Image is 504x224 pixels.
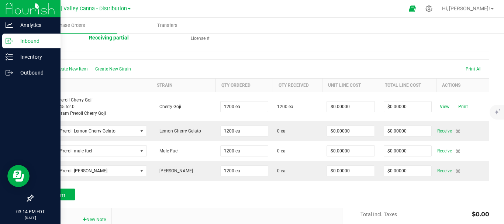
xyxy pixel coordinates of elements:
[327,126,374,136] input: $0.00000
[156,168,193,173] span: [PERSON_NAME]
[221,166,268,176] input: 0 ea
[384,166,431,176] input: $0.00000
[117,18,217,33] a: Transfers
[7,165,30,187] iframe: Resource center
[360,211,397,217] span: Total Incl. Taxes
[437,147,452,155] span: Receive
[442,6,490,11] span: Hi, [PERSON_NAME]!
[472,211,489,218] span: $0.00
[327,101,374,112] input: $0.00000
[191,33,209,44] label: License #
[384,101,431,112] input: $0.00000
[437,102,452,111] span: View
[13,21,57,30] p: Analytics
[156,128,201,134] span: Lemon Cherry Gelato
[38,214,106,223] span: Notes
[38,145,147,156] span: NO DATA FOUND
[95,66,131,72] span: Create New Strain
[379,78,436,92] th: Total Line Cost
[384,146,431,156] input: $0.00000
[3,209,57,215] p: 03:14 PM EDT
[151,78,216,92] th: Strain
[437,166,452,175] span: Receive
[277,103,293,110] span: 1200 ea
[40,22,95,29] span: Purchase Orders
[18,18,117,33] a: Purchase Orders
[38,166,137,176] span: 1 gram Preroll [PERSON_NAME]
[424,5,434,12] div: Manage settings
[21,6,127,12] span: [PERSON_NAME] Valley Canna - Distribution
[6,37,13,45] inline-svg: Inbound
[277,148,286,154] span: 0 ea
[221,126,268,136] input: 0 ea
[13,37,57,45] p: Inbound
[156,104,181,109] span: Cherry Goji
[466,66,481,72] span: Print All
[6,53,13,61] inline-svg: Inventory
[221,101,268,112] input: 0 ea
[89,35,129,41] span: Receiving partial
[3,215,57,221] p: [DATE]
[6,21,13,29] inline-svg: Analytics
[327,146,374,156] input: $0.00000
[273,78,322,92] th: Qty Received
[327,166,374,176] input: $0.00000
[384,126,431,136] input: $0.00000
[156,148,179,154] span: Mule Fuel
[456,102,470,111] span: Print
[83,216,106,223] button: New Note
[13,52,57,61] p: Inventory
[38,125,147,137] span: NO DATA FOUND
[277,128,286,134] span: 0 ea
[404,1,421,16] span: Open Ecommerce Menu
[6,69,13,76] inline-svg: Outbound
[216,78,273,92] th: Qty Ordered
[322,78,379,92] th: Unit Line Cost
[38,165,147,176] span: NO DATA FOUND
[33,78,151,92] th: Item
[277,168,286,174] span: 0 ea
[13,68,57,77] p: Outbound
[38,146,137,156] span: 1 gram Preroll mule fuel
[147,22,187,29] span: Transfers
[38,126,137,136] span: 1 gram Preroll Lemon Cherry Gelato
[437,127,452,135] span: Receive
[221,146,268,156] input: 0 ea
[436,78,489,92] th: Actions
[55,66,88,72] span: Create New Item
[38,97,147,117] div: 1 gram Preroll Cherry Goji SKU: 1.1.45.52.0 Retail: 1 gram Preroll Cherry Goji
